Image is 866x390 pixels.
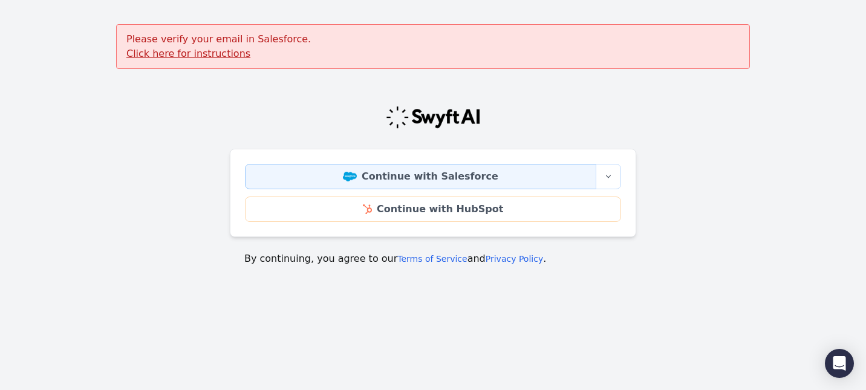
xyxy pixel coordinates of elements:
[244,252,622,266] p: By continuing, you agree to our and .
[825,349,854,378] div: Open Intercom Messenger
[245,164,596,189] a: Continue with Salesforce
[385,105,481,129] img: Swyft Logo
[343,172,357,181] img: Salesforce
[397,254,467,264] a: Terms of Service
[486,254,543,264] a: Privacy Policy
[245,197,621,222] a: Continue with HubSpot
[363,204,372,214] img: HubSpot
[126,48,250,59] a: Click here for instructions
[116,24,750,69] div: Please verify your email in Salesforce.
